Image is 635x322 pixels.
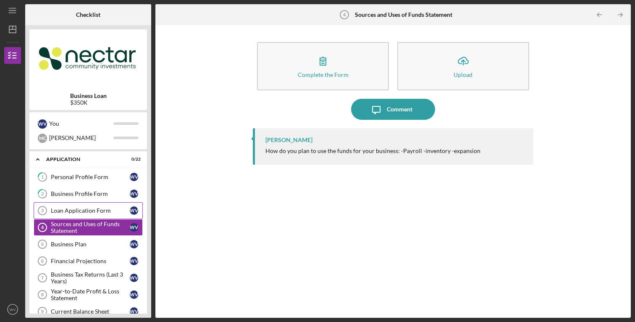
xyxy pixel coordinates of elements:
[130,290,138,299] div: W V
[355,11,452,18] b: Sources and Uses of Funds Statement
[41,242,44,247] tspan: 5
[351,99,435,120] button: Comment
[9,307,16,312] text: WV
[76,11,100,18] b: Checklist
[51,190,130,197] div: Business Profile Form
[34,202,143,219] a: 3Loan Application FormWV
[41,275,44,280] tspan: 7
[130,223,138,232] div: W V
[130,307,138,316] div: W V
[257,42,389,90] button: Complete the Form
[41,292,44,297] tspan: 8
[51,258,130,264] div: Financial Projections
[70,92,107,99] b: Business Loan
[41,174,44,180] tspan: 1
[41,208,44,213] tspan: 3
[130,206,138,215] div: W V
[38,119,47,129] div: W V
[4,301,21,318] button: WV
[454,71,472,78] div: Upload
[41,191,44,197] tspan: 2
[130,190,138,198] div: W V
[49,116,113,131] div: You
[397,42,529,90] button: Upload
[41,309,44,314] tspan: 9
[130,173,138,181] div: W V
[46,157,120,162] div: Application
[51,308,130,315] div: Current Balance Sheet
[70,99,107,106] div: $350K
[34,303,143,320] a: 9Current Balance SheetWV
[51,288,130,301] div: Year-to-Date Profit & Loss Statement
[34,286,143,303] a: 8Year-to-Date Profit & Loss StatementWV
[130,257,138,265] div: W V
[130,274,138,282] div: W V
[41,259,44,264] tspan: 6
[34,169,143,185] a: 1Personal Profile FormWV
[34,185,143,202] a: 2Business Profile FormWV
[51,174,130,180] div: Personal Profile Form
[51,207,130,214] div: Loan Application Form
[51,271,130,285] div: Business Tax Returns (Last 3 Years)
[343,12,346,17] tspan: 4
[298,71,349,78] div: Complete the Form
[130,240,138,248] div: W V
[38,134,47,143] div: M C
[34,219,143,236] a: 4Sources and Uses of Funds StatementWV
[265,148,480,154] div: How do you plan to use the funds for your business: -Payroll -inventory -expansion
[49,131,113,145] div: [PERSON_NAME]
[34,236,143,253] a: 5Business PlanWV
[126,157,141,162] div: 0 / 22
[51,241,130,248] div: Business Plan
[41,225,44,230] tspan: 4
[265,137,312,143] div: [PERSON_NAME]
[387,99,412,120] div: Comment
[34,269,143,286] a: 7Business Tax Returns (Last 3 Years)WV
[51,221,130,234] div: Sources and Uses of Funds Statement
[29,34,147,84] img: Product logo
[34,253,143,269] a: 6Financial ProjectionsWV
